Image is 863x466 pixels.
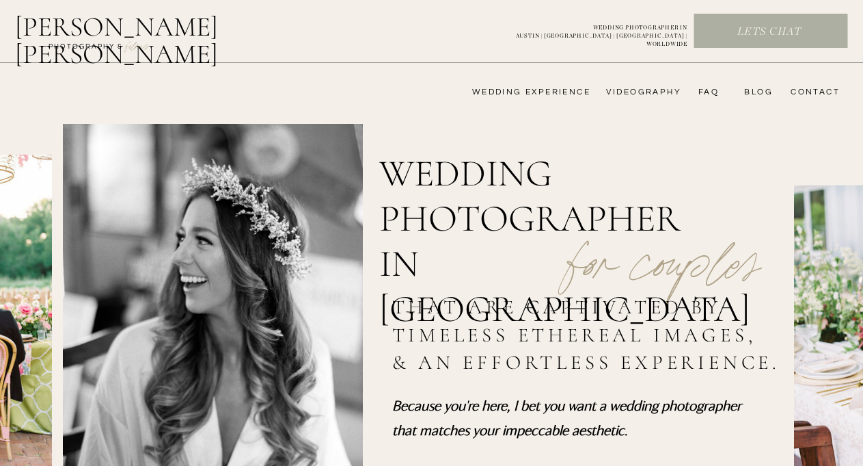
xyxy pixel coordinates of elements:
[694,25,845,40] a: Lets chat
[15,13,289,46] a: [PERSON_NAME] [PERSON_NAME]
[112,37,163,53] a: FILMs
[691,87,719,98] a: FAQ
[379,151,726,254] h1: wedding photographer in [GEOGRAPHIC_DATA]
[453,87,590,98] a: wedding experience
[392,397,741,438] i: Because you're here, I bet you want a wedding photographer that matches your impeccable aesthetic.
[786,87,840,98] a: CONTACT
[602,87,681,98] a: videography
[739,87,773,98] a: bLog
[41,42,131,58] a: photography &
[493,24,687,39] p: WEDDING PHOTOGRAPHER IN AUSTIN | [GEOGRAPHIC_DATA] | [GEOGRAPHIC_DATA] | WORLDWIDE
[392,294,787,380] h2: that are captivated by timeless ethereal images, & an effortless experience.
[534,196,793,283] p: for couples
[493,24,687,39] a: WEDDING PHOTOGRAPHER INAUSTIN | [GEOGRAPHIC_DATA] | [GEOGRAPHIC_DATA] | WORLDWIDE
